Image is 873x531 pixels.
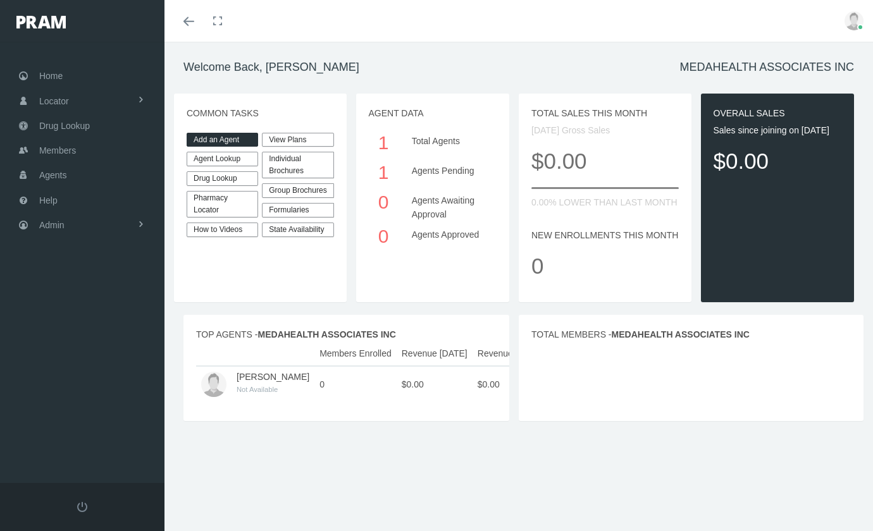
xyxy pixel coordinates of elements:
span: Locator [39,89,69,113]
td: 0 [314,366,397,402]
div: Agents Pending [402,157,493,187]
div: Agents Approved [402,221,493,251]
th: Revenue To Date [473,341,551,366]
a: Agent Lookup [187,152,258,166]
span: Members [39,138,76,162]
span: Help [39,188,58,212]
p: TOTAL SALES THIS MONTH [531,106,679,120]
p: OVERALL SALES [714,106,842,120]
span: TOP AGENTS - [196,329,396,339]
div: Individual Brochures [262,152,333,178]
p: 0 [531,248,679,283]
th: Members Enrolled [314,341,397,366]
h1: Welcome Back, [PERSON_NAME] [183,61,359,75]
a: View Plans [262,133,333,147]
a: Drug Lookup [187,171,258,186]
p: TOTAL MEMBERS - [531,327,851,341]
div: 0 [375,221,393,251]
span: 0.00% LOWER THAN LAST MONTH [531,197,678,207]
span: [DATE] Gross Sales [531,125,610,135]
small: Not Available [237,386,278,393]
img: PRAM_20_x_78.png [16,16,66,28]
td: $0.00 [473,366,551,402]
span: Admin [39,213,65,237]
span: MEDAHEALTH ASSOCIATES INC [258,329,396,339]
p: AGENT DATA [369,106,497,120]
img: user-placeholder.jpg [201,372,226,397]
div: 1 [375,157,393,187]
span: Sales since joining on [DATE] [714,125,829,135]
span: MEDAHEALTH ASSOCIATES INC [612,329,750,339]
div: 1 [375,128,393,157]
div: Formularies [262,203,333,217]
h1: MEDAHEALTH ASSOCIATES INC [680,61,854,75]
div: Agents Awaiting Approval [402,187,493,221]
div: Group Brochures [262,183,333,198]
span: Drug Lookup [39,114,90,138]
a: How to Videos [187,223,258,237]
p: $0.00 [714,143,842,178]
img: user-placeholder.jpg [845,11,864,30]
td: $0.00 [397,366,473,402]
p: $0.00 [531,143,679,178]
p: NEW ENROLLMENTS THIS MONTH [531,228,679,242]
a: [PERSON_NAME] [237,372,309,382]
a: Add an Agent [187,133,258,147]
p: COMMON TASKS [187,106,334,120]
a: Pharmacy Locator [187,191,258,217]
th: Revenue [DATE] [397,341,473,366]
div: 0 [375,187,393,217]
a: State Availability [262,223,333,237]
div: Total Agents [402,128,493,157]
span: Agents [39,163,67,187]
span: Home [39,64,63,88]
